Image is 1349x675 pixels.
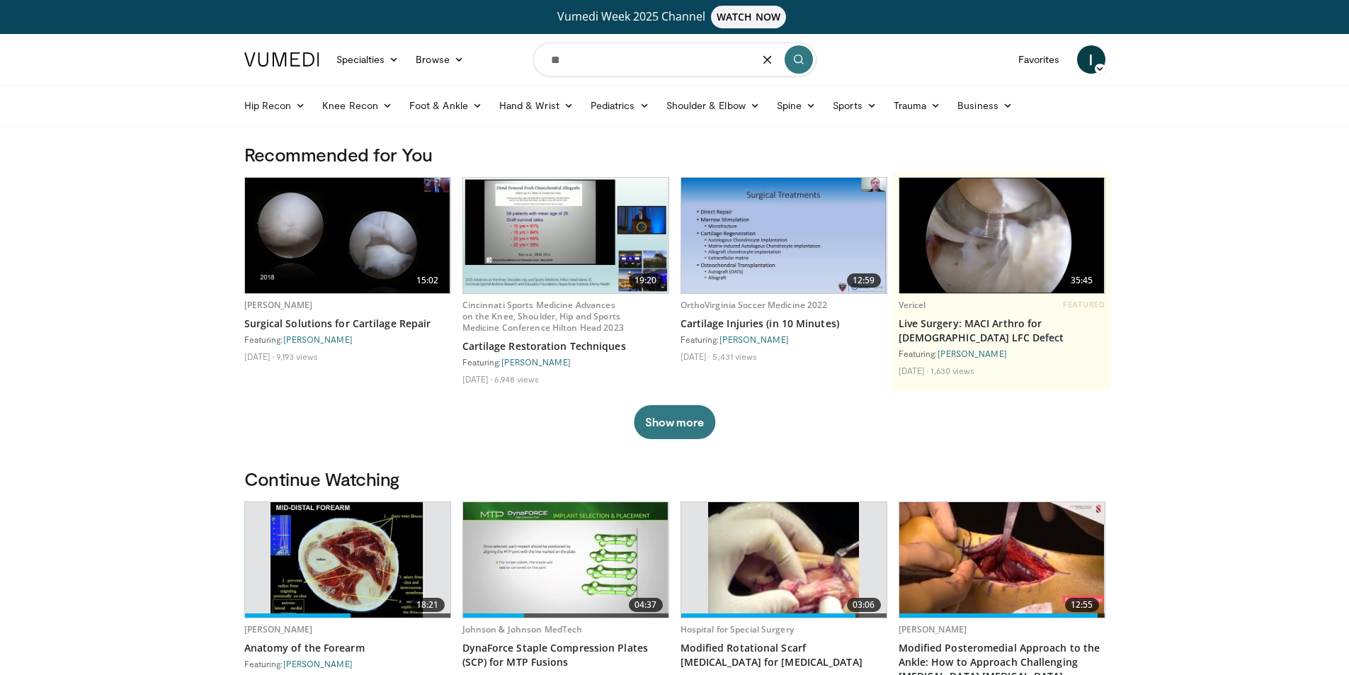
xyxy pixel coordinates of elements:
[681,317,887,331] a: Cartilage Injuries (in 10 Minutes)
[899,623,967,635] a: [PERSON_NAME]
[899,317,1105,345] a: Live Surgery: MACI Arthro for [DEMOGRAPHIC_DATA] LFC Defect
[533,42,816,76] input: Search topics, interventions
[276,351,318,362] li: 9,193 views
[462,299,624,334] a: Cincinnati Sports Medicine Advances on the Knee, Shoulder, Hip and Sports Medicine Conference Hil...
[244,641,451,655] a: Anatomy of the Forearm
[462,356,669,368] div: Featuring:
[899,178,1105,293] img: eb023345-1e2d-4374-a840-ddbc99f8c97c.620x360_q85_upscale.jpg
[411,598,445,612] span: 18:21
[899,502,1105,618] a: 12:55
[244,658,451,669] div: Featuring:
[938,348,1007,358] a: [PERSON_NAME]
[885,91,950,120] a: Trauma
[245,178,450,293] img: 834e7362-552d-4b1f-8d0c-fb0d15c92e6e.620x360_q85_upscale.jpg
[328,45,408,74] a: Specialties
[462,641,669,669] a: DynaForce Staple Compression Plates (SCP) for MTP Fusions
[245,502,450,618] a: 18:21
[629,273,663,288] span: 19:20
[463,178,668,293] a: 19:20
[708,502,858,618] img: Scarf_Osteotomy_100005158_3.jpg.620x360_q85_upscale.jpg
[463,502,668,618] img: 887ab1a4-4443-47a5-a024-0f5838b499e0.620x360_q85_upscale.jpg
[244,623,313,635] a: [PERSON_NAME]
[847,273,881,288] span: 12:59
[658,91,768,120] a: Shoulder & Elbow
[246,6,1103,28] a: Vumedi Week 2025 ChannelWATCH NOW
[1010,45,1069,74] a: Favorites
[930,365,974,376] li: 1,630 views
[681,178,887,293] a: 12:59
[283,659,353,669] a: [PERSON_NAME]
[244,351,275,362] li: [DATE]
[681,641,887,669] a: Modified Rotational Scarf [MEDICAL_DATA] for [MEDICAL_DATA]
[681,623,794,635] a: Hospital for Special Surgery
[949,91,1021,120] a: Business
[899,299,926,311] a: Vericel
[899,178,1105,293] a: 35:45
[501,357,571,367] a: [PERSON_NAME]
[494,373,539,385] li: 6,948 views
[491,91,582,120] a: Hand & Wrist
[244,52,319,67] img: VuMedi Logo
[899,502,1105,618] img: ae8508ed-6896-40ca-bae0-71b8ded2400a.620x360_q85_upscale.jpg
[1077,45,1105,74] a: I
[463,178,668,293] img: cf2c9079-b8e5-47cc-b370-c48eeef764bd.620x360_q85_upscale.jpg
[582,91,658,120] a: Pediatrics
[283,334,353,344] a: [PERSON_NAME]
[271,502,425,618] img: 503cb442-6e3e-4041-a62c-ab26a6b0e390.620x360_q85_upscale.jpg
[634,405,715,439] button: Show more
[407,45,472,74] a: Browse
[719,334,789,344] a: [PERSON_NAME]
[824,91,885,120] a: Sports
[681,178,887,293] img: c2994a0c-8c75-4a5c-9461-9473bb1cb68f.620x360_q85_upscale.jpg
[244,317,451,331] a: Surgical Solutions for Cartilage Repair
[314,91,401,120] a: Knee Recon
[463,502,668,618] a: 04:37
[711,6,786,28] span: WATCH NOW
[244,299,313,311] a: [PERSON_NAME]
[244,467,1105,490] h3: Continue Watching
[681,351,711,362] li: [DATE]
[899,348,1105,359] div: Featuring:
[411,273,445,288] span: 15:02
[899,365,929,376] li: [DATE]
[244,334,451,345] div: Featuring:
[681,502,887,618] a: 03:06
[681,299,828,311] a: OrthoVirginia Soccer Medicine 2022
[847,598,881,612] span: 03:06
[1065,273,1099,288] span: 35:45
[462,623,583,635] a: Johnson & Johnson MedTech
[1065,598,1099,612] span: 12:55
[245,178,450,293] a: 15:02
[681,334,887,345] div: Featuring:
[244,143,1105,166] h3: Recommended for You
[629,598,663,612] span: 04:37
[401,91,491,120] a: Foot & Ankle
[462,339,669,353] a: Cartilage Restoration Techniques
[236,91,314,120] a: Hip Recon
[768,91,824,120] a: Spine
[462,373,493,385] li: [DATE]
[1063,300,1105,310] span: FEATURED
[712,351,757,362] li: 5,431 views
